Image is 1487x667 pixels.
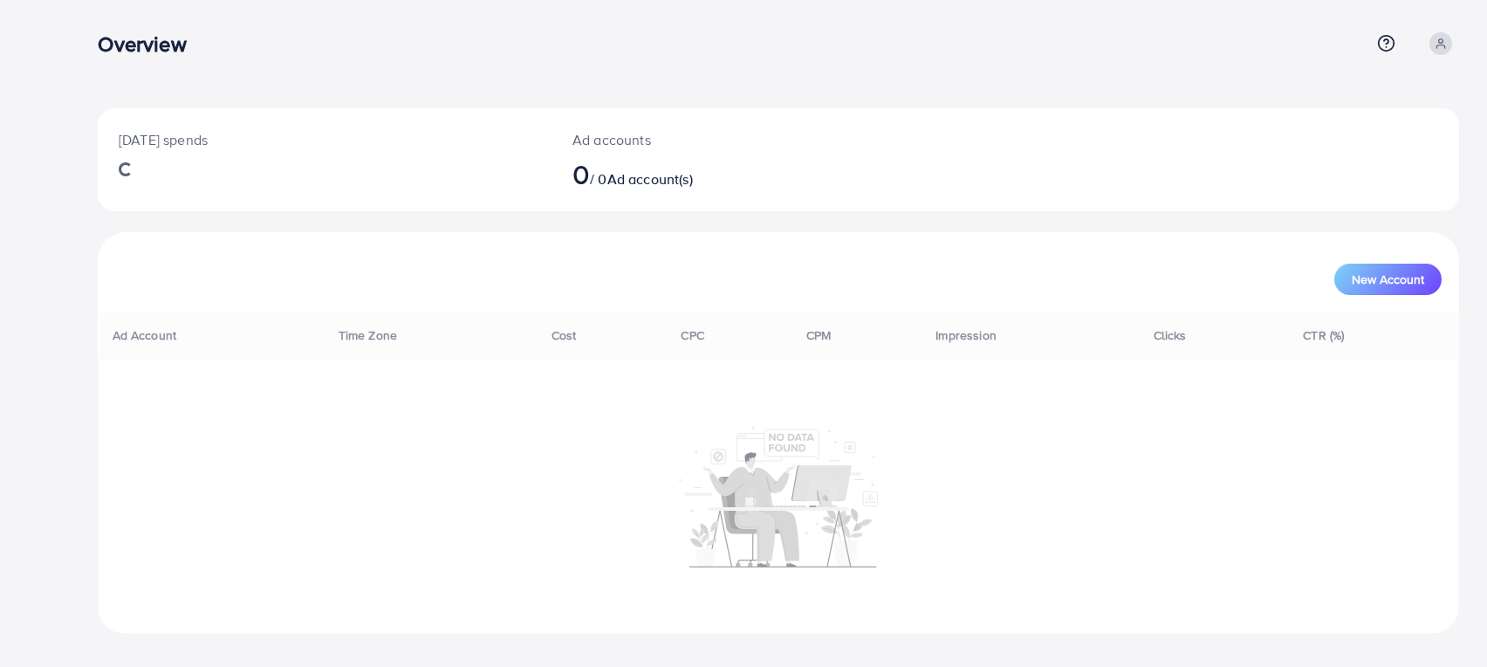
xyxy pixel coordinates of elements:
[98,31,200,57] h3: Overview
[572,157,871,190] h2: / 0
[572,154,590,194] span: 0
[572,129,871,150] p: Ad accounts
[1334,264,1442,295] button: New Account
[607,169,693,189] span: Ad account(s)
[1352,273,1424,285] span: New Account
[119,129,531,150] p: [DATE] spends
